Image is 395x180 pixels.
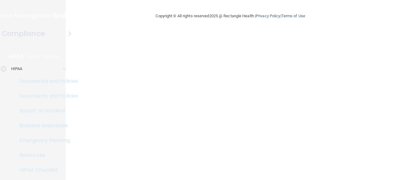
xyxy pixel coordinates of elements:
[27,53,60,60] p: Learn More!
[118,6,343,26] div: Copyright © All rights reserved 2025 @ Rectangle Health | |
[4,108,88,114] p: Report an Incident
[11,65,23,73] p: HIPAA
[256,14,280,18] a: Privacy Policy
[4,152,88,158] p: Resources
[4,137,88,144] p: Emergency Planning
[4,167,88,173] p: HIPAA Checklist
[281,14,305,18] a: Terms of Use
[4,93,88,99] p: Documents and Policies
[2,29,45,38] h4: Compliance
[8,53,24,60] p: HIPAA
[4,78,88,84] p: Documents and Policies
[4,123,88,129] p: Business Associates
